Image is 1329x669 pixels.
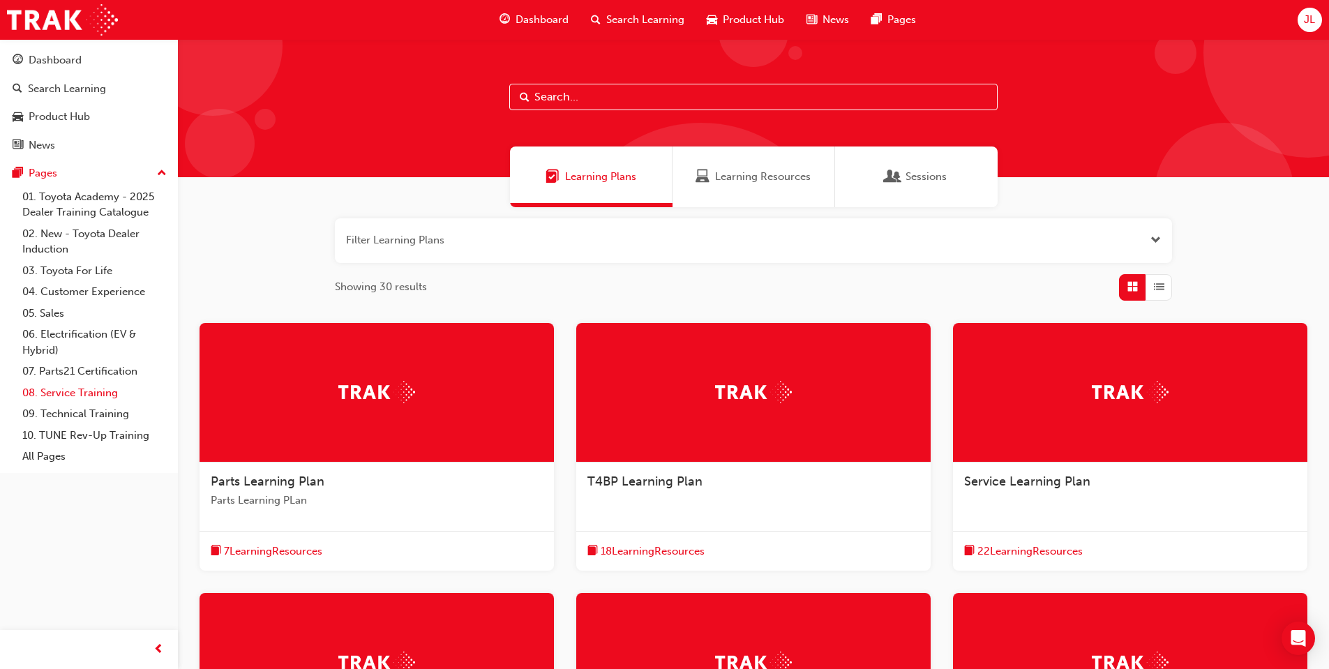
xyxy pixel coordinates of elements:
[17,223,172,260] a: 02. New - Toyota Dealer Induction
[601,543,705,559] span: 18 Learning Resources
[886,169,900,185] span: Sessions
[696,169,709,185] span: Learning Resources
[520,89,530,105] span: Search
[835,146,998,207] a: SessionsSessions
[565,169,636,185] span: Learning Plans
[29,165,57,181] div: Pages
[157,165,167,183] span: up-icon
[200,323,554,571] a: TrakParts Learning PlanParts Learning PLanbook-icon7LearningResources
[13,140,23,152] span: news-icon
[587,543,598,560] span: book-icon
[887,12,916,28] span: Pages
[715,169,811,185] span: Learning Resources
[211,474,324,489] span: Parts Learning Plan
[707,11,717,29] span: car-icon
[953,323,1307,571] a: TrakService Learning Planbook-icon22LearningResources
[17,425,172,446] a: 10. TUNE Rev-Up Training
[871,11,882,29] span: pages-icon
[13,83,22,96] span: search-icon
[17,403,172,425] a: 09. Technical Training
[964,543,1083,560] button: book-icon22LearningResources
[1154,279,1164,295] span: List
[964,474,1090,489] span: Service Learning Plan
[510,146,673,207] a: Learning PlansLearning Plans
[1150,232,1161,248] button: Open the filter
[211,543,221,560] span: book-icon
[17,382,172,404] a: 08. Service Training
[696,6,795,34] a: car-iconProduct Hub
[17,260,172,282] a: 03. Toyota For Life
[17,361,172,382] a: 07. Parts21 Certification
[6,133,172,158] a: News
[606,12,684,28] span: Search Learning
[806,11,817,29] span: news-icon
[1127,279,1138,295] span: Grid
[211,493,543,509] span: Parts Learning PLan
[509,84,998,110] input: Search...
[546,169,560,185] span: Learning Plans
[17,324,172,361] a: 06. Electrification (EV & Hybrid)
[906,169,947,185] span: Sessions
[516,12,569,28] span: Dashboard
[673,146,835,207] a: Learning ResourcesLearning Resources
[224,543,322,559] span: 7 Learning Resources
[1304,12,1315,28] span: JL
[723,12,784,28] span: Product Hub
[17,446,172,467] a: All Pages
[17,281,172,303] a: 04. Customer Experience
[29,109,90,125] div: Product Hub
[860,6,927,34] a: pages-iconPages
[13,54,23,67] span: guage-icon
[338,381,415,403] img: Trak
[715,381,792,403] img: Trak
[488,6,580,34] a: guage-iconDashboard
[1282,622,1315,655] div: Open Intercom Messenger
[13,167,23,180] span: pages-icon
[580,6,696,34] a: search-iconSearch Learning
[500,11,510,29] span: guage-icon
[977,543,1083,559] span: 22 Learning Resources
[17,186,172,223] a: 01. Toyota Academy - 2025 Dealer Training Catalogue
[6,45,172,160] button: DashboardSearch LearningProduct HubNews
[7,4,118,36] img: Trak
[335,279,427,295] span: Showing 30 results
[6,76,172,102] a: Search Learning
[823,12,849,28] span: News
[13,111,23,123] span: car-icon
[576,323,931,571] a: TrakT4BP Learning Planbook-icon18LearningResources
[211,543,322,560] button: book-icon7LearningResources
[964,543,975,560] span: book-icon
[29,137,55,153] div: News
[1092,381,1169,403] img: Trak
[153,641,164,659] span: prev-icon
[591,11,601,29] span: search-icon
[29,52,82,68] div: Dashboard
[795,6,860,34] a: news-iconNews
[17,303,172,324] a: 05. Sales
[6,47,172,73] a: Dashboard
[587,543,705,560] button: book-icon18LearningResources
[587,474,703,489] span: T4BP Learning Plan
[6,160,172,186] button: Pages
[6,104,172,130] a: Product Hub
[28,81,106,97] div: Search Learning
[1298,8,1322,32] button: JL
